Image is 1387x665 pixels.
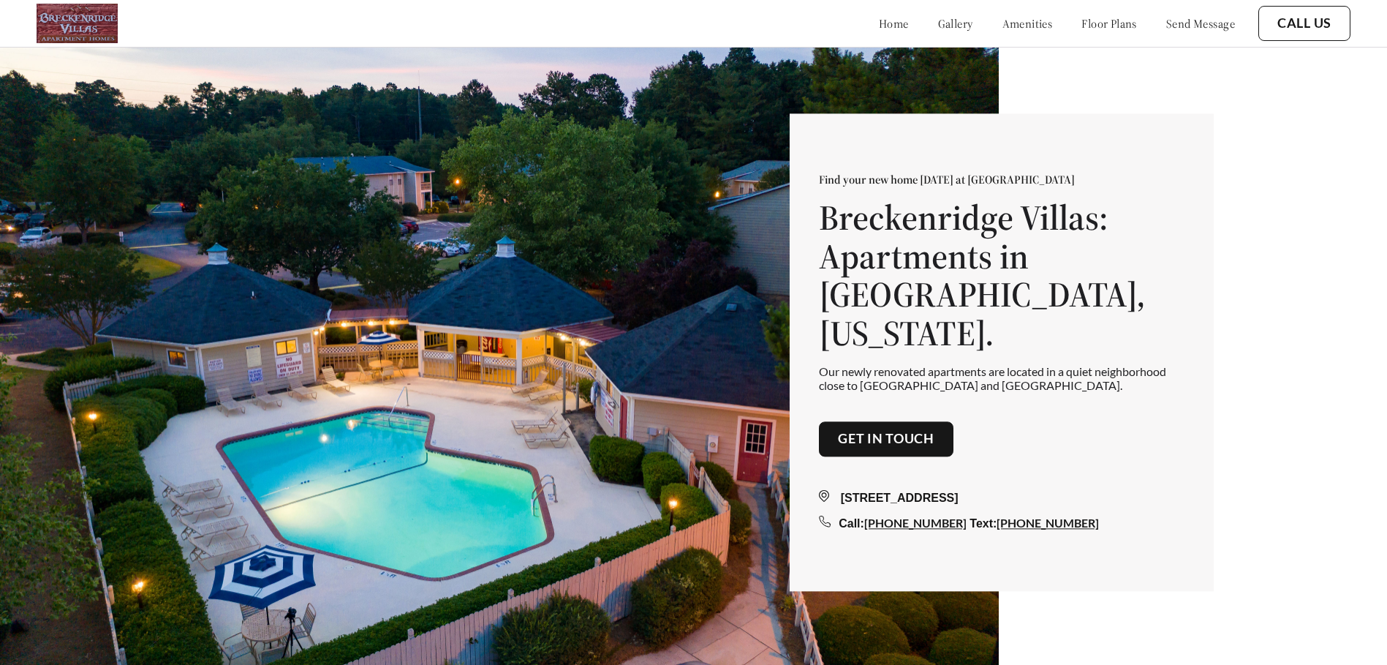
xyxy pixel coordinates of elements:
span: Text: [970,517,997,530]
span: Call: [839,517,864,530]
p: Our newly renovated apartments are located in a quiet neighborhood close to [GEOGRAPHIC_DATA] and... [819,364,1184,392]
a: send message [1166,16,1235,31]
button: Get in touch [819,422,953,457]
a: home [879,16,909,31]
a: Call Us [1277,15,1331,31]
img: logo.png [37,4,118,43]
p: Find your new home [DATE] at [GEOGRAPHIC_DATA] [819,172,1184,187]
a: floor plans [1081,16,1137,31]
h1: Breckenridge Villas: Apartments in [GEOGRAPHIC_DATA], [US_STATE]. [819,198,1184,353]
button: Call Us [1258,6,1350,41]
a: amenities [1002,16,1053,31]
a: Get in touch [838,432,934,448]
a: [PHONE_NUMBER] [997,516,1099,530]
div: [STREET_ADDRESS] [819,489,1184,507]
a: [PHONE_NUMBER] [864,516,967,530]
a: gallery [938,16,973,31]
